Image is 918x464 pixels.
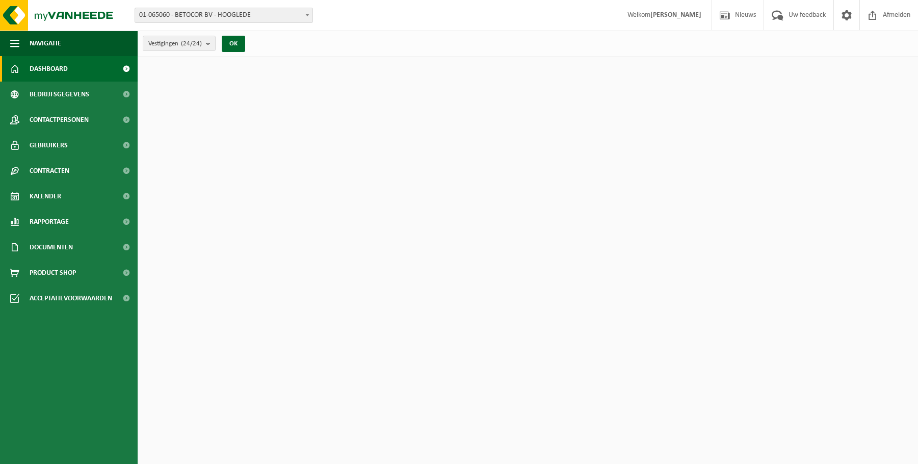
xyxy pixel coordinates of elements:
[143,36,216,51] button: Vestigingen(24/24)
[30,235,73,260] span: Documenten
[30,286,112,311] span: Acceptatievoorwaarden
[30,209,69,235] span: Rapportage
[222,36,245,52] button: OK
[148,36,202,51] span: Vestigingen
[135,8,312,22] span: 01-065060 - BETOCOR BV - HOOGLEDE
[30,184,61,209] span: Kalender
[30,31,61,56] span: Navigatie
[30,82,89,107] span: Bedrijfsgegevens
[30,133,68,158] span: Gebruikers
[30,158,69,184] span: Contracten
[30,107,89,133] span: Contactpersonen
[135,8,313,23] span: 01-065060 - BETOCOR BV - HOOGLEDE
[30,56,68,82] span: Dashboard
[650,11,701,19] strong: [PERSON_NAME]
[30,260,76,286] span: Product Shop
[181,40,202,47] count: (24/24)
